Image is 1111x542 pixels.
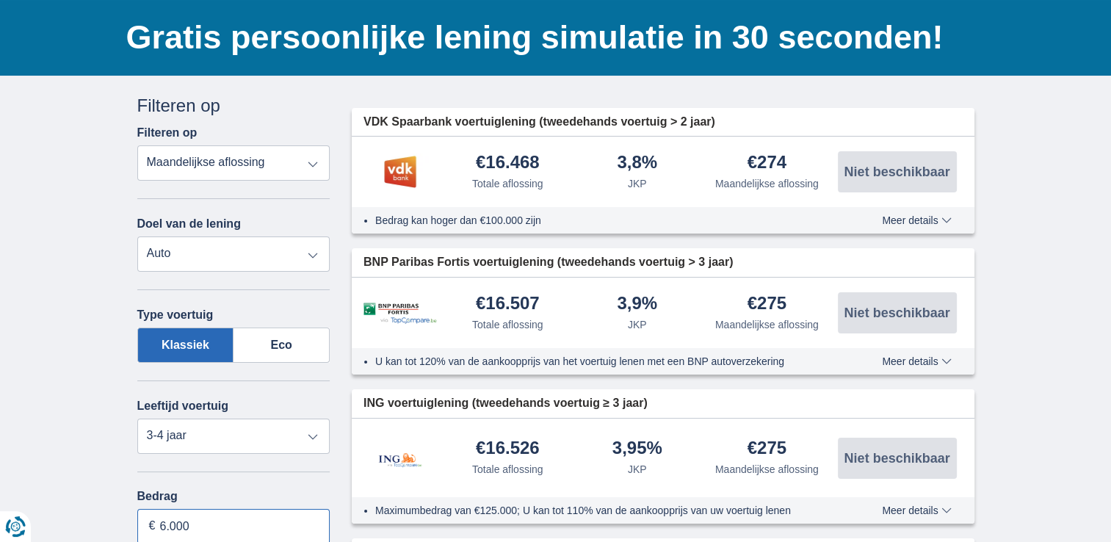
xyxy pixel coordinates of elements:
img: product.pl.alt BNP Paribas Fortis [363,303,437,324]
div: Totale aflossing [472,176,543,191]
img: product.pl.alt VDK bank [363,153,437,190]
div: €275 [748,439,786,459]
li: U kan tot 120% van de aankoopprijs van het voertuig lenen met een BNP autoverzekering [375,354,828,369]
span: Meer details [882,356,951,366]
span: € [149,518,156,535]
label: Bedrag [137,490,330,503]
span: Meer details [882,505,951,516]
li: Maximumbedrag van €125.000; U kan tot 110% van de aankoopprijs van uw voertuig lenen [375,503,828,518]
label: Type voertuig [137,308,214,322]
div: Maandelijkse aflossing [715,462,819,477]
li: Bedrag kan hoger dan €100.000 zijn [375,213,828,228]
div: Maandelijkse aflossing [715,176,819,191]
label: Eco [234,328,330,363]
div: Maandelijkse aflossing [715,317,819,332]
button: Meer details [871,214,962,226]
div: €16.507 [476,295,540,314]
div: Totale aflossing [472,462,543,477]
div: €16.526 [476,439,540,459]
div: Filteren op [137,93,330,118]
img: product.pl.alt ING [363,433,437,483]
div: €16.468 [476,153,540,173]
div: JKP [628,462,647,477]
button: Niet beschikbaar [838,438,957,479]
label: Klassiek [137,328,234,363]
button: Meer details [871,355,962,367]
span: Niet beschikbaar [844,452,949,465]
span: Niet beschikbaar [844,165,949,178]
button: Meer details [871,505,962,516]
button: Niet beschikbaar [838,292,957,333]
div: €275 [748,295,786,314]
label: Filteren op [137,126,198,140]
div: JKP [628,176,647,191]
label: Doel van de lening [137,217,241,231]
div: JKP [628,317,647,332]
span: Niet beschikbaar [844,306,949,319]
div: Totale aflossing [472,317,543,332]
div: 3,9% [617,295,657,314]
span: VDK Spaarbank voertuiglening (tweedehands voertuig > 2 jaar) [363,114,715,131]
div: 3,95% [612,439,662,459]
span: ING voertuiglening (tweedehands voertuig ≥ 3 jaar) [363,395,648,412]
h1: Gratis persoonlijke lening simulatie in 30 seconden! [126,15,974,60]
div: 3,8% [617,153,657,173]
span: BNP Paribas Fortis voertuiglening (tweedehands voertuig > 3 jaar) [363,254,733,271]
button: Niet beschikbaar [838,151,957,192]
label: Leeftijd voertuig [137,400,228,413]
span: Meer details [882,215,951,225]
div: €274 [748,153,786,173]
